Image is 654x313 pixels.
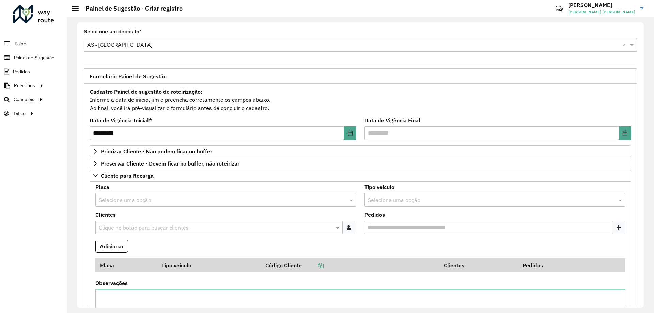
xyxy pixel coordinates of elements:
[101,173,154,178] span: Cliente para Recarga
[95,210,116,219] label: Clientes
[623,41,628,49] span: Clear all
[101,148,212,154] span: Priorizar Cliente - Não podem ficar no buffer
[14,54,54,61] span: Painel de Sugestão
[439,258,518,272] th: Clientes
[13,110,26,117] span: Tático
[552,1,566,16] a: Contato Rápido
[95,183,109,191] label: Placa
[364,183,394,191] label: Tipo veículo
[302,262,324,269] a: Copiar
[14,82,35,89] span: Relatórios
[14,96,34,103] span: Consultas
[364,116,420,124] label: Data de Vigência Final
[619,126,631,140] button: Choose Date
[84,28,141,36] label: Selecione um depósito
[15,40,27,47] span: Painel
[95,258,157,272] th: Placa
[90,158,631,169] a: Preservar Cliente - Devem ficar no buffer, não roteirizar
[90,116,152,124] label: Data de Vigência Inicial
[79,5,183,12] h2: Painel de Sugestão - Criar registro
[95,240,128,253] button: Adicionar
[568,2,635,9] h3: [PERSON_NAME]
[90,170,631,182] a: Cliente para Recarga
[101,161,239,166] span: Preservar Cliente - Devem ficar no buffer, não roteirizar
[90,145,631,157] a: Priorizar Cliente - Não podem ficar no buffer
[90,88,202,95] strong: Cadastro Painel de sugestão de roteirização:
[568,9,635,15] span: [PERSON_NAME] [PERSON_NAME]
[95,279,128,287] label: Observações
[90,74,167,79] span: Formulário Painel de Sugestão
[157,258,261,272] th: Tipo veículo
[344,126,356,140] button: Choose Date
[90,87,631,112] div: Informe a data de inicio, fim e preencha corretamente os campos abaixo. Ao final, você irá pré-vi...
[13,68,30,75] span: Pedidos
[518,258,596,272] th: Pedidos
[261,258,439,272] th: Código Cliente
[364,210,385,219] label: Pedidos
